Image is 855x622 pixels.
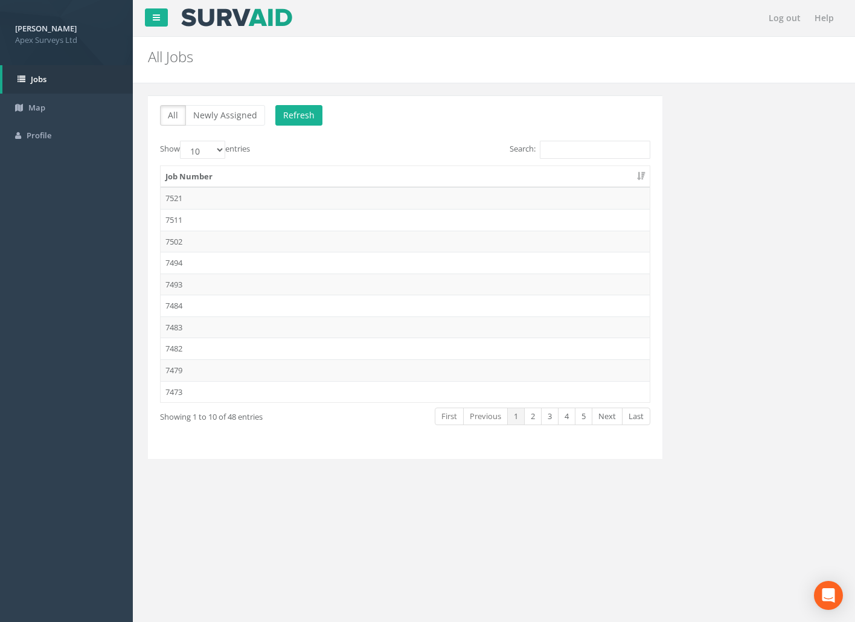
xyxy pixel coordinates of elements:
[161,381,650,403] td: 7473
[185,105,265,126] button: Newly Assigned
[148,49,722,65] h2: All Jobs
[2,65,133,94] a: Jobs
[161,316,650,338] td: 7483
[161,338,650,359] td: 7482
[31,74,46,85] span: Jobs
[161,209,650,231] td: 7511
[160,105,186,126] button: All
[575,408,592,425] a: 5
[15,23,77,34] strong: [PERSON_NAME]
[15,34,118,46] span: Apex Surveys Ltd
[541,408,559,425] a: 3
[161,231,650,252] td: 7502
[275,105,322,126] button: Refresh
[592,408,623,425] a: Next
[161,187,650,209] td: 7521
[161,295,650,316] td: 7484
[161,274,650,295] td: 7493
[507,408,525,425] a: 1
[435,408,464,425] a: First
[510,141,650,159] label: Search:
[180,141,225,159] select: Showentries
[160,406,354,423] div: Showing 1 to 10 of 48 entries
[15,20,118,45] a: [PERSON_NAME] Apex Surveys Ltd
[161,252,650,274] td: 7494
[160,141,250,159] label: Show entries
[814,581,843,610] div: Open Intercom Messenger
[161,166,650,188] th: Job Number: activate to sort column ascending
[27,130,51,141] span: Profile
[558,408,575,425] a: 4
[540,141,650,159] input: Search:
[622,408,650,425] a: Last
[463,408,508,425] a: Previous
[524,408,542,425] a: 2
[28,102,45,113] span: Map
[161,359,650,381] td: 7479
